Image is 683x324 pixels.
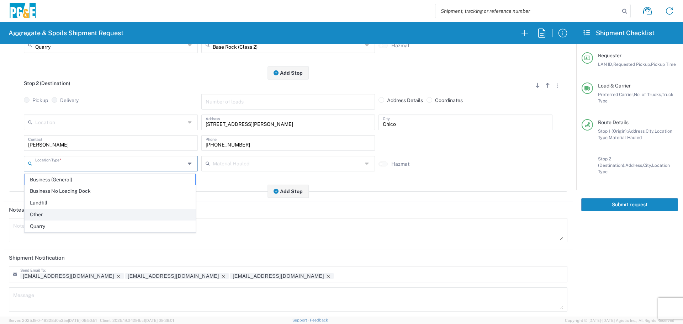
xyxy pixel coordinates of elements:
[24,80,70,86] span: Stop 2 (Destination)
[233,273,331,279] div: GCSpoilsTruckRequest@pge.com
[292,318,310,322] a: Support
[581,198,678,211] button: Submit request
[9,254,65,261] h2: Shipment Notification
[25,209,195,220] span: Other
[68,318,97,323] span: [DATE] 09:50:51
[598,92,634,97] span: Preferred Carrier,
[324,273,331,279] delete-icon: Remove tag
[598,156,625,168] span: Stop 2 (Destination):
[114,273,121,279] delete-icon: Remove tag
[613,62,651,67] span: Requested Pickup,
[391,42,409,49] label: Hazmat
[145,318,174,323] span: [DATE] 09:39:01
[598,53,621,58] span: Requester
[128,273,226,279] div: skkj@pge.com
[25,174,195,185] span: Business (General)
[268,185,309,198] button: Add Stop
[378,97,423,103] label: Address Details
[9,3,37,20] img: pge
[651,62,676,67] span: Pickup Time
[598,119,629,125] span: Route Details
[634,92,662,97] span: No. of Trucks,
[646,128,655,134] span: City,
[391,161,409,167] label: Hazmat
[643,163,652,168] span: City,
[128,273,219,279] div: skkj@pge.com
[25,197,195,208] span: Landfill
[268,66,309,79] button: Add Stop
[628,128,646,134] span: Address,
[565,317,674,324] span: Copyright © [DATE]-[DATE] Agistix Inc., All Rights Reserved
[9,29,123,37] h2: Aggregate & Spoils Shipment Request
[23,273,114,279] div: A7W8@pge.com
[598,128,628,134] span: Stop 1 (Origin):
[219,273,226,279] delete-icon: Remove tag
[23,273,121,279] div: A7W8@pge.com
[9,318,97,323] span: Server: 2025.19.0-49328d0a35e
[598,83,631,89] span: Load & Carrier
[583,29,655,37] h2: Shipment Checklist
[435,4,620,18] input: Shipment, tracking or reference number
[9,206,24,213] h2: Notes
[25,186,195,197] span: Business No Loading Dock
[625,163,643,168] span: Address,
[609,135,642,140] span: Material Hauled
[233,273,324,279] div: GCSpoilsTruckRequest@pge.com
[598,62,613,67] span: LAN ID,
[310,318,328,322] a: Feedback
[25,221,195,232] span: Quarry
[427,97,463,103] label: Coordinates
[100,318,174,323] span: Client: 2025.19.0-129fbcf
